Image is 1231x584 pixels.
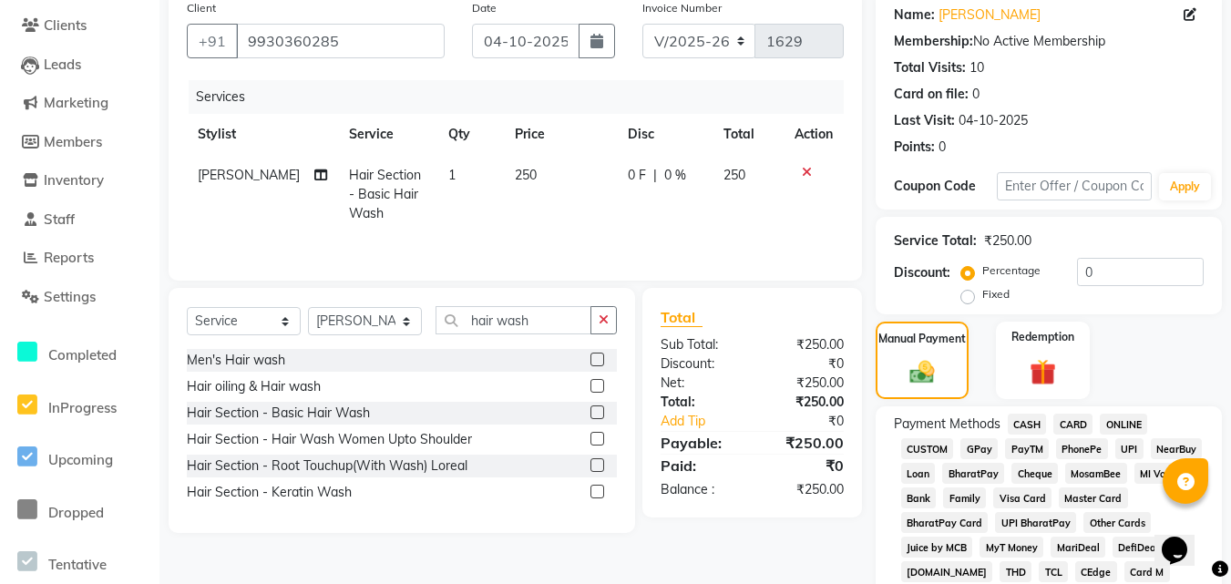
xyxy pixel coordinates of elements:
[1159,173,1211,200] button: Apply
[997,172,1152,200] input: Enter Offer / Coupon Code
[1124,561,1170,582] span: Card M
[943,487,986,508] span: Family
[784,114,844,155] th: Action
[647,480,752,499] div: Balance :
[515,167,537,183] span: 250
[894,32,973,51] div: Membership:
[5,210,155,231] a: Staff
[198,167,300,183] span: [PERSON_NAME]
[894,415,1000,434] span: Payment Methods
[44,133,102,150] span: Members
[187,114,338,155] th: Stylist
[713,114,784,155] th: Total
[959,111,1028,130] div: 04-10-2025
[44,16,87,34] span: Clients
[48,346,117,364] span: Completed
[647,354,752,374] div: Discount:
[44,210,75,228] span: Staff
[189,80,857,114] div: Services
[995,512,1076,533] span: UPI BharatPay
[504,114,617,155] th: Price
[894,177,997,196] div: Coupon Code
[653,166,657,185] span: |
[901,438,954,459] span: CUSTOM
[48,399,117,416] span: InProgress
[44,171,104,189] span: Inventory
[647,432,752,454] div: Payable:
[752,455,857,476] div: ₹0
[770,412,857,431] div: ₹0
[1021,356,1064,389] img: _gift.svg
[661,308,703,327] span: Total
[980,537,1043,558] span: MyT Money
[939,5,1041,25] a: [PERSON_NAME]
[752,480,857,499] div: ₹250.00
[1011,463,1058,484] span: Cheque
[752,432,857,454] div: ₹250.00
[1000,561,1031,582] span: THD
[902,358,942,386] img: _cash.svg
[48,451,113,468] span: Upcoming
[44,249,94,266] span: Reports
[647,412,769,431] a: Add Tip
[5,287,155,308] a: Settings
[969,58,984,77] div: 10
[647,374,752,393] div: Net:
[187,456,467,476] div: Hair Section - Root Touchup(With Wash) Loreal
[894,32,1204,51] div: No Active Membership
[1065,463,1127,484] span: MosamBee
[960,438,998,459] span: GPay
[187,24,238,58] button: +91
[664,166,686,185] span: 0 %
[647,393,752,412] div: Total:
[187,404,370,423] div: Hair Section - Basic Hair Wash
[236,24,445,58] input: Search by Name/Mobile/Email/Code
[993,487,1051,508] span: Visa Card
[894,85,969,104] div: Card on file:
[1151,438,1203,459] span: NearBuy
[901,512,989,533] span: BharatPay Card
[894,138,935,157] div: Points:
[1134,463,1196,484] span: MI Voucher
[187,377,321,396] div: Hair oiling & Hair wash
[48,556,107,573] span: Tentative
[878,331,966,347] label: Manual Payment
[617,114,713,155] th: Disc
[1008,414,1047,435] span: CASH
[5,15,155,36] a: Clients
[752,354,857,374] div: ₹0
[723,167,745,183] span: 250
[894,231,977,251] div: Service Total:
[187,351,285,370] div: Men's Hair wash
[1056,438,1108,459] span: PhonePe
[1115,438,1144,459] span: UPI
[972,85,980,104] div: 0
[752,335,857,354] div: ₹250.00
[1113,537,1165,558] span: DefiDeal
[48,504,104,521] span: Dropped
[628,166,646,185] span: 0 F
[1011,329,1074,345] label: Redemption
[901,463,936,484] span: Loan
[5,170,155,191] a: Inventory
[5,55,155,76] a: Leads
[894,111,955,130] div: Last Visit:
[894,5,935,25] div: Name:
[187,483,352,502] div: Hair Section - Keratin Wash
[349,167,421,221] span: Hair Section - Basic Hair Wash
[894,58,966,77] div: Total Visits:
[939,138,946,157] div: 0
[982,262,1041,279] label: Percentage
[5,248,155,269] a: Reports
[1059,487,1128,508] span: Master Card
[1051,537,1105,558] span: MariDeal
[5,132,155,153] a: Members
[647,455,752,476] div: Paid:
[1039,561,1068,582] span: TCL
[901,561,993,582] span: [DOMAIN_NAME]
[1053,414,1093,435] span: CARD
[5,93,155,114] a: Marketing
[338,114,437,155] th: Service
[894,263,950,282] div: Discount:
[647,335,752,354] div: Sub Total:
